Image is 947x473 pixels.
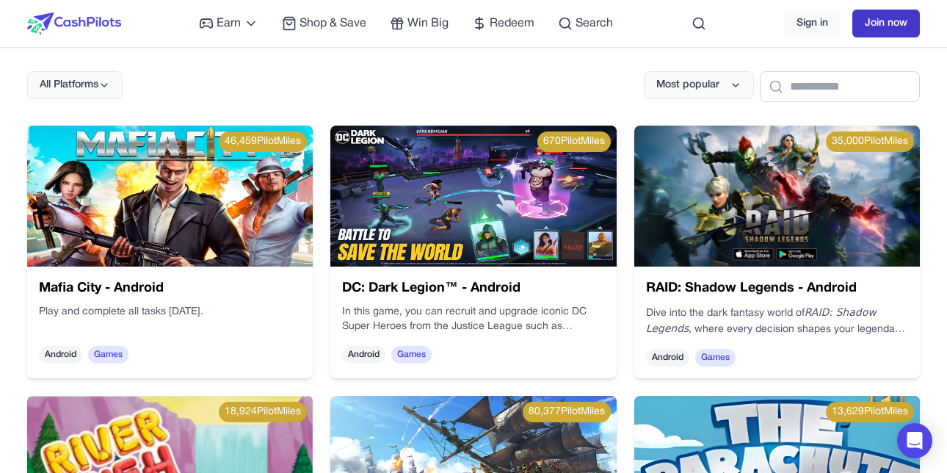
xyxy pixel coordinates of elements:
p: Dive into the dark fantasy world of , where every decision shapes your legendary journey. [646,305,908,337]
a: Search [558,15,613,32]
a: Shop & Save [282,15,366,32]
span: Android [342,346,385,364]
div: 670 PilotMiles [537,131,611,152]
div: Play and complete all tasks [DATE]. [39,305,301,334]
span: Most popular [656,78,719,93]
h3: DC: Dark Legion™ - Android [342,278,604,299]
span: Search [576,15,613,32]
div: 35,000 PilotMiles [826,131,914,152]
a: Join now [852,10,920,37]
h3: RAID: Shadow Legends - Android [646,278,908,299]
button: Most popular [644,71,754,99]
img: Mafia City - Android [27,126,313,267]
span: Android [39,346,82,364]
div: 18,924 PilotMiles [219,402,307,422]
span: All Platforms [40,78,98,93]
span: Games [88,346,128,364]
span: Win Big [407,15,449,32]
span: Earn [217,15,241,32]
div: 13,629 PilotMiles [826,402,914,422]
span: Android [646,349,689,367]
h3: Mafia City - Android [39,278,301,299]
img: CashPilots Logo [27,12,121,35]
a: Sign in [784,10,841,37]
span: Redeem [490,15,534,32]
img: DC: Dark Legion™ - Android [330,126,616,267]
span: Games [695,349,736,367]
em: RAID: Shadow Legends [646,306,877,334]
div: 80,377 PilotMiles [523,402,611,422]
div: Open Intercom Messenger [897,423,932,458]
img: RAID: Shadow Legends - Android [634,126,920,267]
div: 46,459 PilotMiles [219,131,307,152]
p: In this game, you can recruit and upgrade iconic DC Super Heroes from the Justice League such as ... [342,305,604,334]
a: Redeem [472,15,534,32]
a: Earn [199,15,258,32]
button: All Platforms [27,71,123,99]
span: Games [391,346,432,364]
a: Win Big [390,15,449,32]
span: Shop & Save [300,15,366,32]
